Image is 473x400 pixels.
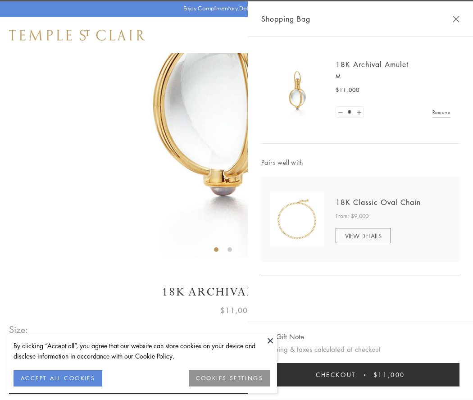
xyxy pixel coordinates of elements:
[354,107,363,118] a: Set quantity to 2
[373,370,405,380] span: $11,000
[220,305,253,316] span: $11,000
[336,212,368,221] span: From: $9,000
[336,59,409,69] a: 18K Archival Amulet
[316,370,356,380] span: Checkout
[189,370,270,386] button: COOKIES SETTINGS
[336,86,359,95] span: $11,000
[432,107,450,117] a: Remove
[261,331,304,342] button: Add Gift Note
[261,363,459,386] button: Checkout $11,000
[9,30,145,41] img: Temple St. Clair
[9,322,29,337] span: Size:
[336,197,421,207] a: 18K Classic Oval Chain
[261,13,310,25] span: Shopping Bag
[261,344,459,355] p: Shipping & taxes calculated at checkout
[183,4,286,13] p: Enjoy Complimentary Delivery & Returns
[336,228,391,243] a: VIEW DETAILS
[345,232,382,240] span: VIEW DETAILS
[336,72,450,81] p: M
[14,341,270,361] div: By clicking “Accept all”, you agree that our website can store cookies on your device and disclos...
[261,157,459,168] span: Pairs well with
[336,107,345,118] a: Set quantity to 0
[453,16,459,23] button: Close Shopping Bag
[9,284,464,300] h1: 18K Archival Amulet
[270,63,324,117] img: 18K Archival Amulet
[270,192,324,246] img: N88865-OV18
[14,370,102,386] button: ACCEPT ALL COOKIES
